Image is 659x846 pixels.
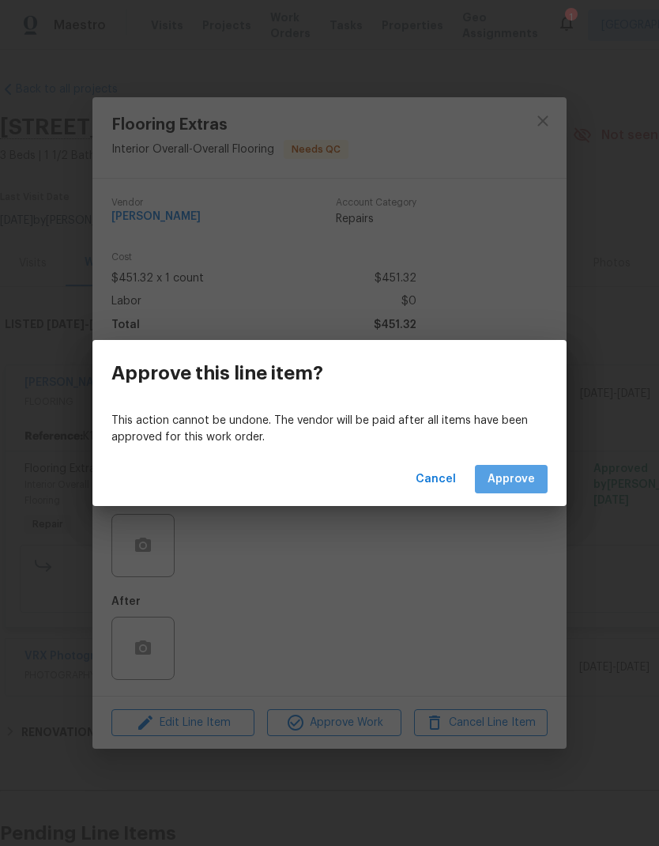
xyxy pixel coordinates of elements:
h3: Approve this line item? [111,362,323,384]
p: This action cannot be undone. The vendor will be paid after all items have been approved for this... [111,413,548,446]
button: Cancel [409,465,462,494]
button: Approve [475,465,548,494]
span: Approve [488,470,535,489]
span: Cancel [416,470,456,489]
